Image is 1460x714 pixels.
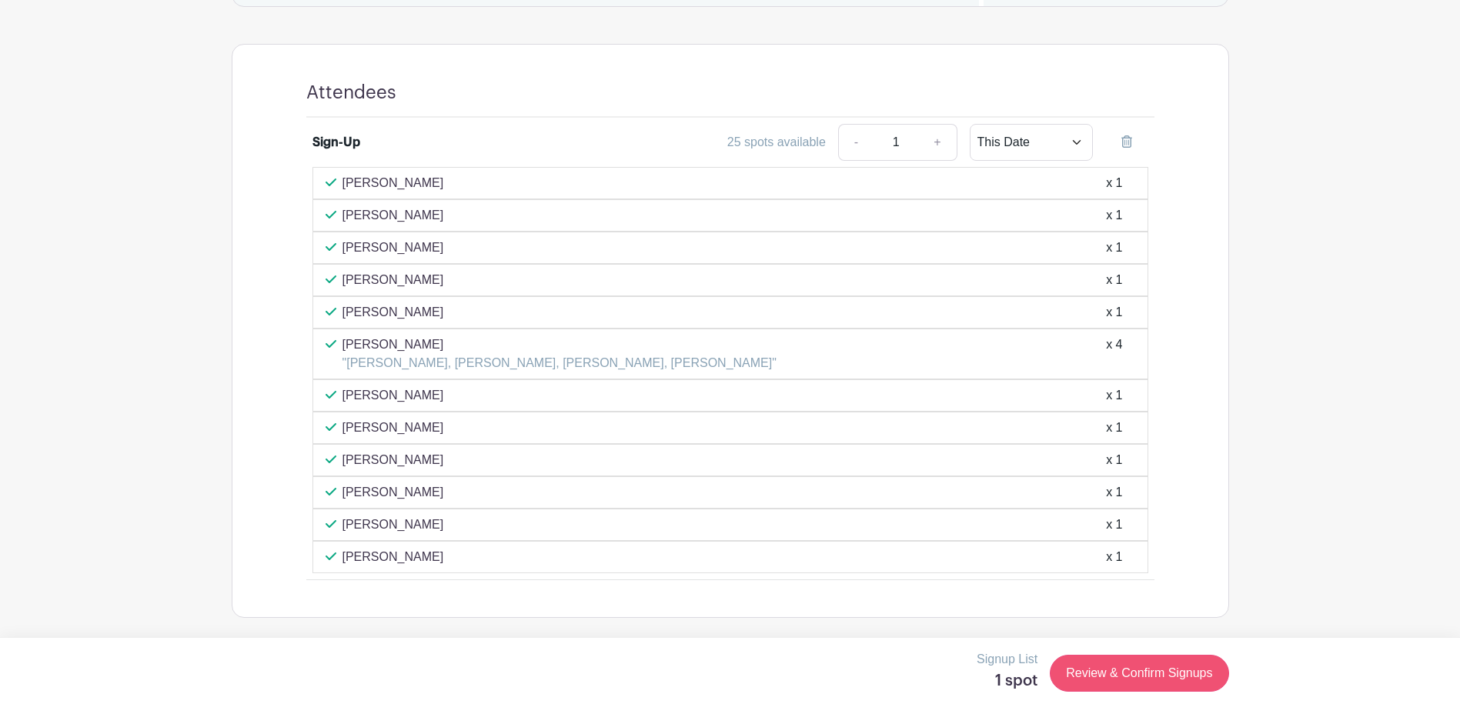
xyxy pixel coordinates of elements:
p: [PERSON_NAME] [342,386,444,405]
div: x 1 [1106,239,1122,257]
p: "[PERSON_NAME], [PERSON_NAME], [PERSON_NAME], [PERSON_NAME]" [342,354,777,372]
h5: 1 spot [977,672,1037,690]
div: x 4 [1106,335,1122,372]
p: [PERSON_NAME] [342,483,444,502]
div: x 1 [1106,483,1122,502]
p: [PERSON_NAME] [342,451,444,469]
div: x 1 [1106,206,1122,225]
div: x 1 [1106,515,1122,534]
div: x 1 [1106,548,1122,566]
div: x 1 [1106,386,1122,405]
p: [PERSON_NAME] [342,271,444,289]
p: [PERSON_NAME] [342,335,777,354]
div: Sign-Up [312,133,360,152]
p: [PERSON_NAME] [342,239,444,257]
div: x 1 [1106,271,1122,289]
p: [PERSON_NAME] [342,174,444,192]
div: x 1 [1106,451,1122,469]
a: - [838,124,874,161]
h4: Attendees [306,82,396,104]
p: Signup List [977,650,1037,669]
p: [PERSON_NAME] [342,206,444,225]
p: [PERSON_NAME] [342,515,444,534]
a: + [918,124,957,161]
p: [PERSON_NAME] [342,419,444,437]
div: x 1 [1106,174,1122,192]
p: [PERSON_NAME] [342,303,444,322]
div: x 1 [1106,419,1122,437]
a: Review & Confirm Signups [1050,655,1228,692]
div: x 1 [1106,303,1122,322]
div: 25 spots available [727,133,826,152]
p: [PERSON_NAME] [342,548,444,566]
